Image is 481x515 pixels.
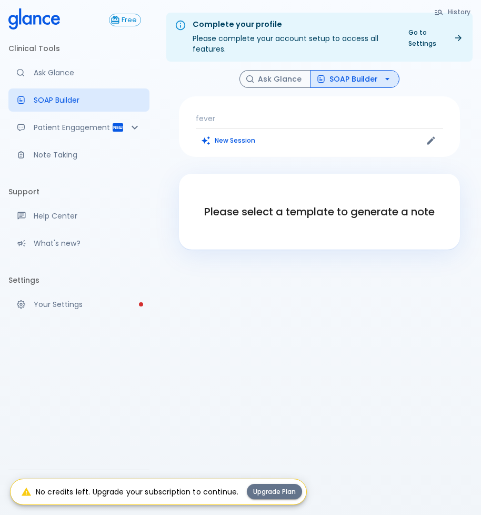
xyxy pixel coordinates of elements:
button: Upgrade Plan [247,484,302,499]
div: [PERSON_NAME]raha medical polyclinic [8,474,149,511]
p: Help Center [34,211,141,221]
p: Note Taking [34,150,141,160]
p: Your Settings [34,299,141,310]
p: What's new? [34,238,141,249]
li: Clinical Tools [8,36,149,61]
p: Patient Engagement [34,122,112,133]
span: Free [118,16,141,24]
div: Please complete your account setup to access all features. [193,16,394,58]
li: Support [8,179,149,204]
a: Advanced note-taking [8,143,149,166]
div: Recent updates and feature releases [8,232,149,255]
button: Ask Glance [239,70,310,88]
div: Complete your profile [193,19,394,31]
button: Clears all inputs and results. [196,133,262,148]
a: Go to Settings [402,25,468,51]
a: Moramiz: Find ICD10AM codes instantly [8,61,149,84]
h6: Please select a template to generate a note [192,203,447,220]
button: History [429,4,477,19]
div: No credits left. Upgrade your subscription to continue. [21,482,238,501]
li: Settings [8,268,149,293]
button: Free [109,14,141,26]
a: Docugen: Compose a clinical documentation in seconds [8,88,149,112]
a: Click to view or change your subscription [109,14,149,26]
div: Patient Reports & Referrals [8,116,149,139]
p: fever [196,113,443,124]
p: Ask Glance [34,67,141,78]
a: Get help from our support team [8,204,149,227]
button: SOAP Builder [310,70,399,88]
button: Edit [423,133,439,148]
p: SOAP Builder [34,95,141,105]
a: Please complete account setup [8,293,149,316]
